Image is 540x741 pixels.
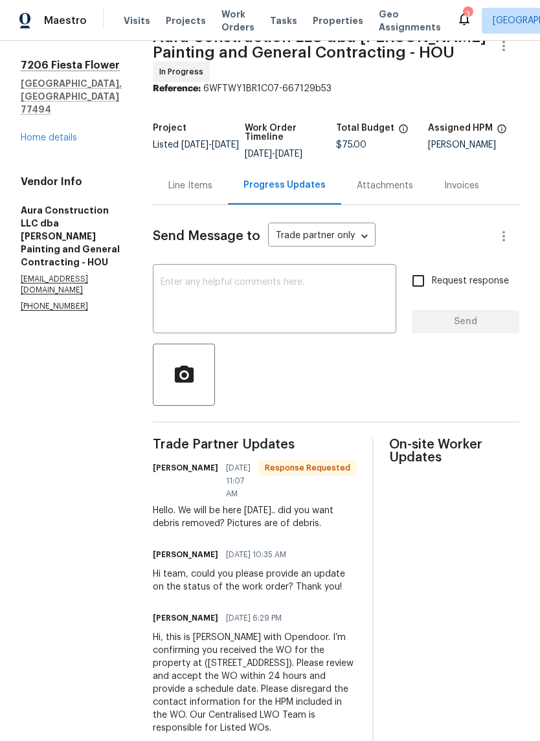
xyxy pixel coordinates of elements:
div: Progress Updates [243,179,326,192]
a: Home details [21,133,77,142]
span: Properties [313,14,363,27]
span: Visits [124,14,150,27]
div: Invoices [444,179,479,192]
span: In Progress [159,65,208,78]
h6: [PERSON_NAME] [153,461,218,474]
span: - [245,149,302,159]
span: $75.00 [336,140,366,149]
span: Response Requested [260,461,355,474]
h5: Work Order Timeline [245,124,337,142]
div: Hello. We will be here [DATE].. did you want debris removed? Pictures are of debris. [153,504,357,530]
h6: [PERSON_NAME] [153,548,218,561]
span: Listed [153,140,239,149]
b: Reference: [153,84,201,93]
h5: Aura Construction LLC dba [PERSON_NAME] Painting and General Contracting - HOU [21,204,122,269]
h5: Total Budget [336,124,394,133]
span: The hpm assigned to this work order. [497,124,507,140]
span: [DATE] [181,140,208,149]
span: [DATE] [245,149,272,159]
span: On-site Worker Updates [389,438,519,464]
span: Trade Partner Updates [153,438,357,451]
span: Aura Construction LLC dba [PERSON_NAME] Painting and General Contracting - HOU [153,29,486,60]
span: [DATE] [212,140,239,149]
span: Projects [166,14,206,27]
div: Line Items [168,179,212,192]
div: [PERSON_NAME] [428,140,520,149]
div: Attachments [357,179,413,192]
div: 6WFTWY1BR1C07-667129b53 [153,82,519,95]
div: Trade partner only [268,226,376,247]
span: Send Message to [153,230,260,243]
span: Maestro [44,14,87,27]
span: [DATE] [275,149,302,159]
div: 3 [463,8,472,21]
h5: Assigned HPM [428,124,493,133]
span: The total cost of line items that have been proposed by Opendoor. This sum includes line items th... [398,124,409,140]
span: [DATE] 6:29 PM [226,612,282,625]
h6: [PERSON_NAME] [153,612,218,625]
h5: Project [153,124,186,133]
span: - [181,140,239,149]
h4: Vendor Info [21,175,122,188]
span: Work Orders [221,8,254,34]
div: Hi team, could you please provide an update on the status of the work order? Thank you! [153,568,357,593]
div: Hi, this is [PERSON_NAME] with Opendoor. I’m confirming you received the WO for the property at (... [153,631,357,735]
span: Tasks [270,16,297,25]
span: [DATE] 10:35 AM [226,548,286,561]
span: Request response [432,274,509,288]
span: [DATE] 11:07 AM [226,461,251,500]
span: Geo Assignments [379,8,441,34]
